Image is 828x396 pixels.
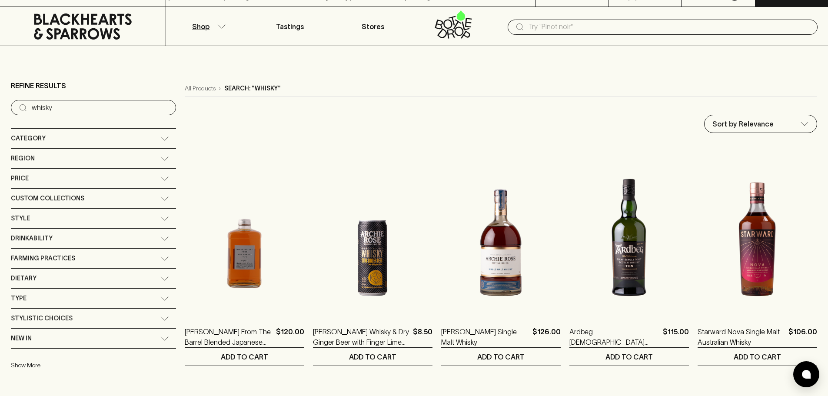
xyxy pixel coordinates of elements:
div: Dietary [11,269,176,288]
p: Sort by Relevance [712,119,774,129]
div: Region [11,149,176,168]
img: bubble-icon [802,370,811,379]
a: Ardbeg [DEMOGRAPHIC_DATA] Islay Single Malt Scotch Whisky [569,326,659,347]
a: Stores [332,7,414,46]
input: Try “Pinot noir” [32,101,169,115]
img: Nikka Whisky From The Barrel Blended Japanese Whisky [185,161,304,313]
a: Starward Nova Single Malt Australian Whisky [698,326,785,347]
p: $120.00 [276,326,304,347]
div: Type [11,289,176,308]
p: Stores [362,21,384,32]
a: All Products [185,84,216,93]
p: $106.00 [788,326,817,347]
p: $126.00 [532,326,561,347]
p: Search: "whisky" [224,84,281,93]
div: Sort by Relevance [705,115,817,133]
div: Category [11,129,176,148]
p: ADD TO CART [605,352,653,362]
span: New In [11,333,32,344]
img: Starward Nova Single Malt Australian Whisky [698,161,817,313]
span: Category [11,133,46,144]
button: Show More [11,356,125,374]
p: Shop [192,21,209,32]
button: ADD TO CART [569,348,689,366]
img: Archie Rose Single Malt Whisky [441,161,561,313]
span: Farming Practices [11,253,75,264]
span: Type [11,293,27,304]
img: Ardbeg 10YO Islay Single Malt Scotch Whisky [569,161,689,313]
input: Try "Pinot noir" [529,20,811,34]
p: $8.50 [413,326,432,347]
a: Tastings [249,7,331,46]
img: Archie Rose Whisky & Dry Ginger Beer with Finger Lime 330ml [313,161,432,313]
a: [PERSON_NAME] Single Malt Whisky [441,326,529,347]
button: ADD TO CART [185,348,304,366]
p: › [219,84,221,93]
div: Style [11,209,176,228]
button: Shop [166,7,249,46]
button: ADD TO CART [698,348,817,366]
span: Stylistic Choices [11,313,73,324]
span: Region [11,153,35,164]
a: [PERSON_NAME] From The Barrel Blended Japanese Whisky [185,326,273,347]
div: Custom Collections [11,189,176,208]
div: Drinkability [11,229,176,248]
span: Dietary [11,273,37,284]
button: ADD TO CART [441,348,561,366]
span: Price [11,173,29,184]
button: ADD TO CART [313,348,432,366]
p: ADD TO CART [477,352,525,362]
p: ADD TO CART [349,352,396,362]
a: [PERSON_NAME] Whisky & Dry Ginger Beer with Finger Lime 330ml [313,326,409,347]
p: ADD TO CART [734,352,781,362]
div: Price [11,169,176,188]
div: Stylistic Choices [11,309,176,328]
p: Refine Results [11,80,66,91]
p: Tastings [276,21,304,32]
div: New In [11,329,176,348]
span: Drinkability [11,233,53,244]
span: Style [11,213,30,224]
div: Farming Practices [11,249,176,268]
p: ADD TO CART [221,352,268,362]
p: $115.00 [663,326,689,347]
span: Custom Collections [11,193,84,204]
